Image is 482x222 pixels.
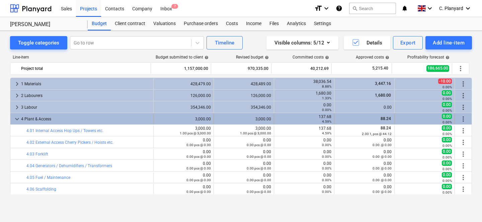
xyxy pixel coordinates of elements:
[373,166,392,170] small: 0.00 @ 0.00
[337,161,392,171] div: 0.00
[337,173,392,182] div: 0.00
[247,166,271,170] small: 0.00 pcs @ 0.00
[180,17,222,30] a: Purchase orders
[442,114,452,119] span: 0.00
[186,155,211,158] small: 0.00 pcs @ 0.00
[207,36,243,49] button: Timeline
[247,155,271,158] small: 0.00 pcs @ 0.00
[459,103,467,111] span: More actions
[400,38,416,47] div: Export
[10,55,151,60] div: Line-item
[344,36,390,49] button: Details
[247,190,271,194] small: 0.00 pcs @ 0.00
[443,144,452,147] small: 0.00%
[156,93,211,98] div: 126,000.00
[443,109,452,112] small: 0.00%
[322,108,331,112] small: 0.00%
[459,150,467,158] span: More actions
[380,126,392,130] span: 88.24
[217,105,271,110] div: 354,346.00
[214,63,268,74] div: 970,335.00
[277,114,331,124] div: 137.68
[111,17,149,30] a: Client contract
[443,155,452,159] small: 0.00%
[457,65,465,73] span: More actions
[443,167,452,171] small: 0.00%
[373,155,392,158] small: 0.00 @ 0.00
[322,143,331,147] small: 0.00%
[149,17,180,30] div: Valuations
[21,63,148,74] div: Project total
[156,138,211,147] div: 0.00
[186,178,211,182] small: 0.00 pcs @ 0.00
[459,127,467,135] span: More actions
[322,120,331,123] small: 4.59%
[154,63,208,74] div: 1,157,000.00
[156,161,211,171] div: 0.00
[217,82,271,86] div: 428,489.00
[215,38,234,47] div: Timeline
[459,185,467,193] span: More actions
[156,105,211,110] div: 354,346.00
[322,190,331,194] small: 0.00%
[263,55,269,60] span: help
[443,191,452,194] small: 0.00%
[277,173,331,182] div: 0.00
[283,17,310,30] a: Analytics
[88,17,111,30] a: Budget
[443,97,452,101] small: 0.00%
[373,190,392,194] small: 0.00 @ 0.00
[407,55,450,60] div: Profitability forecast
[380,116,392,121] span: 88.24
[13,103,21,111] span: keyboard_arrow_right
[26,175,70,180] a: 4.05 Fuel / Maintenance
[459,80,467,88] span: More actions
[444,55,450,60] span: help
[277,79,331,89] div: 38,036.54
[26,163,112,168] a: 4.04 Generators / Dehumidifiers / Transformers
[373,143,392,147] small: 0.00 @ 0.00
[217,161,271,171] div: 0.00
[337,185,392,194] div: 0.00
[324,55,329,60] span: help
[277,149,331,159] div: 0.00
[247,143,271,147] small: 0.00 pcs @ 0.00
[21,102,151,113] div: 3 Labour
[433,38,465,47] div: Add line-item
[171,4,178,9] span: 7
[442,137,452,142] span: 0.00
[242,17,265,30] a: Income
[186,190,211,194] small: 0.00 pcs @ 0.00
[26,187,56,192] a: 4.06 Scaffolding
[426,65,449,72] span: 186,665.00
[247,178,271,182] small: 0.00 pcs @ 0.00
[310,17,335,30] a: Settings
[443,132,452,136] small: 0.00%
[442,160,452,166] span: 0.00
[322,131,331,135] small: 4.59%
[449,190,482,222] iframe: Chat Widget
[186,166,211,170] small: 0.00 pcs @ 0.00
[374,93,392,98] span: 1,680.00
[443,120,452,124] small: 0.00%
[21,90,151,101] div: 2 Labourers
[10,21,80,28] div: [PERSON_NAME]
[442,125,452,131] span: 0.00
[322,96,331,100] small: 1.33%
[293,55,329,60] div: Committed costs
[13,115,21,123] span: keyboard_arrow_down
[156,173,211,182] div: 0.00
[156,117,211,121] div: 3,000.00
[13,80,21,88] span: keyboard_arrow_right
[443,85,452,89] small: 0.00%
[203,55,209,60] span: help
[274,63,329,74] div: 40,212.69
[222,17,242,30] a: Costs
[459,162,467,170] span: More actions
[156,82,211,86] div: 428,479.00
